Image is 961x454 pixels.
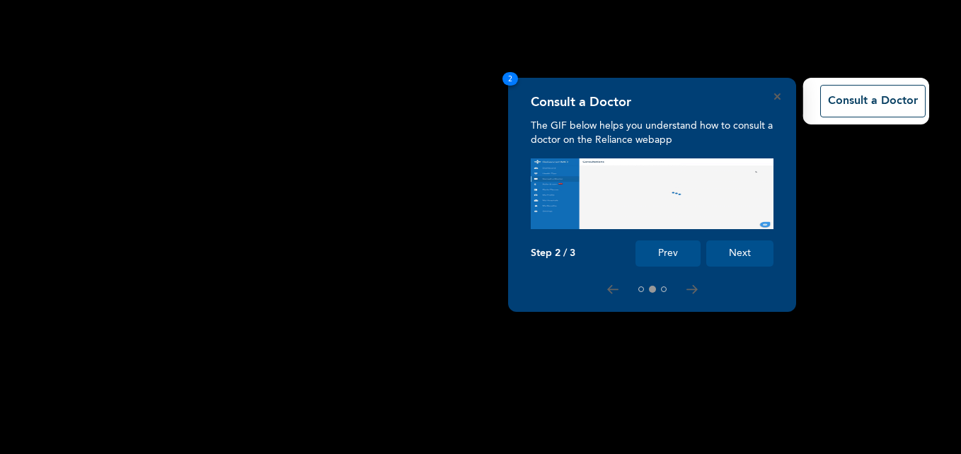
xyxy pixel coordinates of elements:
[635,240,701,267] button: Prev
[531,248,575,260] p: Step 2 / 3
[531,95,631,110] h4: Consult a Doctor
[531,158,773,229] img: consult_tour.f0374f2500000a21e88d.gif
[774,93,781,100] button: Close
[531,119,773,147] p: The GIF below helps you understand how to consult a doctor on the Reliance webapp
[820,85,926,117] button: Consult a Doctor
[706,240,773,267] button: Next
[502,72,518,86] span: 2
